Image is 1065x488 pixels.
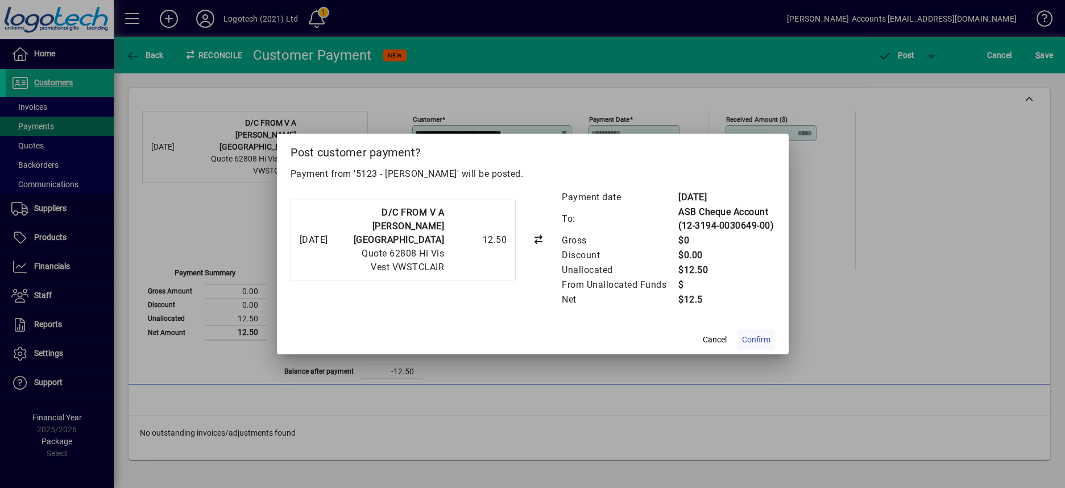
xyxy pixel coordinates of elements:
[678,248,775,263] td: $0.00
[291,167,775,181] p: Payment from '5123 - [PERSON_NAME]' will be posted.
[561,248,678,263] td: Discount
[561,205,678,233] td: To:
[737,329,775,350] button: Confirm
[561,292,678,307] td: Net
[561,278,678,292] td: From Unallocated Funds
[354,207,445,245] strong: D/C FROM V A [PERSON_NAME][GEOGRAPHIC_DATA]
[678,233,775,248] td: $0
[678,190,775,205] td: [DATE]
[561,263,678,278] td: Unallocated
[678,263,775,278] td: $12.50
[697,329,733,350] button: Cancel
[561,190,678,205] td: Payment date
[742,334,770,346] span: Confirm
[561,233,678,248] td: Gross
[277,134,789,167] h2: Post customer payment?
[300,233,345,247] div: [DATE]
[703,334,727,346] span: Cancel
[678,278,775,292] td: $
[362,248,444,272] span: Quote 62808 Hi Vis Vest VWSTCLAIR
[450,233,507,247] div: 12.50
[678,292,775,307] td: $12.5
[678,205,775,233] td: ASB Cheque Account (12-3194-0030649-00)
